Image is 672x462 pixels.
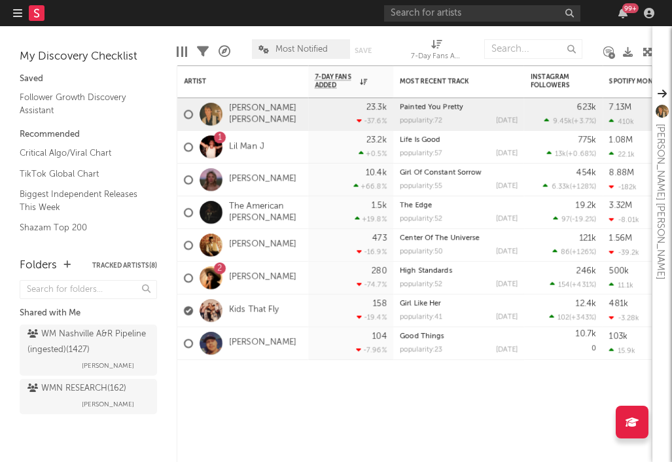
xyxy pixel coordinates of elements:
[544,116,596,125] div: ( )
[355,47,372,54] button: Save
[20,221,144,235] a: Shazam Top 200
[609,248,639,257] div: -39.2k
[357,116,387,125] div: -37.6 %
[571,314,594,321] span: +343 %
[229,240,296,251] a: [PERSON_NAME]
[177,33,187,71] div: Edit Columns
[546,149,596,158] div: ( )
[372,267,387,275] div: 280
[229,202,302,224] a: The American [PERSON_NAME]
[531,73,576,89] div: Instagram Followers
[577,103,596,112] div: 623k
[400,137,518,144] div: Life Is Good
[609,346,635,355] div: 15.9k
[20,258,57,274] div: Folders
[372,332,387,341] div: 104
[531,327,596,359] div: 0
[229,272,296,283] a: [PERSON_NAME]
[558,281,570,289] span: 154
[572,281,594,289] span: +431 %
[400,300,518,308] div: Girl Like Her
[496,183,518,190] div: [DATE]
[20,167,144,181] a: TikTok Global Chart
[400,77,498,85] div: Most Recent Track
[572,183,594,190] span: +128 %
[496,215,518,222] div: [DATE]
[184,77,282,85] div: Artist
[400,333,518,340] div: Good Things
[609,117,634,126] div: 410k
[618,8,628,18] button: 99+
[484,39,582,59] input: Search...
[622,3,639,13] div: 99 +
[400,202,518,209] div: The Edge
[553,215,596,223] div: ( )
[27,381,126,397] div: WMN RESEARCH ( 162 )
[400,313,442,321] div: popularity: 41
[609,267,629,275] div: 500k
[555,151,566,158] span: 13k
[20,187,144,214] a: Biggest Independent Releases This Week
[20,127,157,143] div: Recommended
[400,235,480,242] a: Center Of The Universe
[384,5,580,22] input: Search for artists
[20,280,157,299] input: Search for folders...
[609,136,633,145] div: 1.08M
[609,150,635,158] div: 22.1k
[20,379,157,414] a: WMN RESEARCH(162)[PERSON_NAME]
[82,358,134,374] span: [PERSON_NAME]
[568,151,594,158] span: +0.68 %
[557,314,569,321] span: 102
[652,124,668,279] div: [PERSON_NAME] [PERSON_NAME]
[400,150,442,157] div: popularity: 57
[400,104,463,111] a: Painted You Pretty
[400,169,482,177] a: Girl Of Constant Sorrow
[229,141,264,152] a: Lil Man J
[229,103,302,126] a: [PERSON_NAME] [PERSON_NAME]
[576,330,596,338] div: 10.7k
[576,169,596,177] div: 454k
[576,300,596,308] div: 12.4k
[411,49,463,65] div: 7-Day Fans Added (7-Day Fans Added)
[561,249,570,256] span: 86
[356,346,387,354] div: -7.96 %
[20,71,157,87] div: Saved
[366,136,387,145] div: 23.2k
[400,248,443,255] div: popularity: 50
[400,117,442,124] div: popularity: 72
[400,333,444,340] a: Good Things
[609,202,632,210] div: 3.32M
[400,235,518,242] div: Center Of The Universe
[372,202,387,210] div: 1.5k
[197,33,209,71] div: Filters
[572,216,594,223] span: -19.2 %
[400,268,452,275] a: High Standards
[400,215,442,222] div: popularity: 52
[315,73,357,89] span: 7-Day Fans Added
[229,305,279,316] a: Kids That Fly
[572,249,594,256] span: +126 %
[609,281,633,289] div: 11.1k
[400,268,518,275] div: High Standards
[400,202,432,209] a: The Edge
[400,169,518,177] div: Girl Of Constant Sorrow
[496,117,518,124] div: [DATE]
[400,183,442,190] div: popularity: 55
[543,182,596,190] div: ( )
[609,169,634,177] div: 8.88M
[357,280,387,289] div: -74.7 %
[400,346,442,353] div: popularity: 23
[400,137,440,144] a: Life Is Good
[609,234,632,243] div: 1.56M
[576,267,596,275] div: 246k
[496,313,518,321] div: [DATE]
[549,313,596,321] div: ( )
[609,313,639,322] div: -3.28k
[229,338,296,349] a: [PERSON_NAME]
[357,313,387,321] div: -19.4 %
[609,215,639,224] div: -8.01k
[400,281,442,288] div: popularity: 52
[574,118,594,125] span: +3.7 %
[229,174,296,185] a: [PERSON_NAME]
[400,104,518,111] div: Painted You Pretty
